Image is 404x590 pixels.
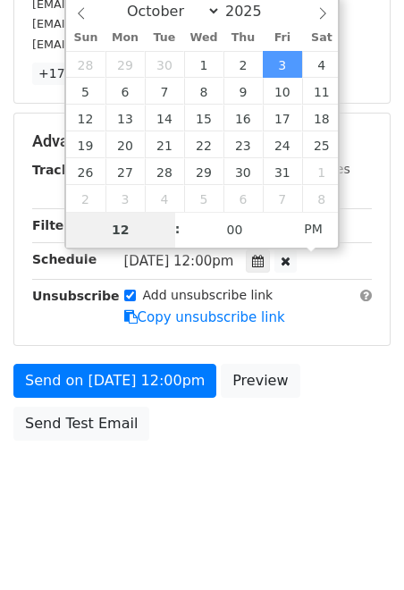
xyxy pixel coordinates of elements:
span: October 27, 2025 [105,158,145,185]
span: October 4, 2025 [302,51,341,78]
span: Sat [302,32,341,44]
span: October 31, 2025 [263,158,302,185]
span: October 6, 2025 [105,78,145,105]
small: [EMAIL_ADDRESS][DOMAIN_NAME] [32,17,231,30]
span: October 26, 2025 [66,158,105,185]
span: November 5, 2025 [184,185,223,212]
span: Mon [105,32,145,44]
strong: Filters [32,218,78,232]
span: [DATE] 12:00pm [124,253,234,269]
span: Sun [66,32,105,44]
strong: Schedule [32,252,97,266]
a: Preview [221,364,299,398]
span: October 10, 2025 [263,78,302,105]
a: +17 more [32,63,107,85]
input: Minute [181,212,290,248]
a: Send Test Email [13,407,149,441]
span: October 1, 2025 [184,51,223,78]
span: October 21, 2025 [145,131,184,158]
span: October 24, 2025 [263,131,302,158]
span: October 9, 2025 [223,78,263,105]
input: Year [221,3,285,20]
span: November 6, 2025 [223,185,263,212]
span: Fri [263,32,302,44]
span: November 2, 2025 [66,185,105,212]
span: October 28, 2025 [145,158,184,185]
span: October 8, 2025 [184,78,223,105]
strong: Tracking [32,163,92,177]
strong: Unsubscribe [32,289,120,303]
span: Tue [145,32,184,44]
span: October 17, 2025 [263,105,302,131]
label: Add unsubscribe link [143,286,274,305]
span: October 15, 2025 [184,105,223,131]
span: October 7, 2025 [145,78,184,105]
span: October 13, 2025 [105,105,145,131]
span: October 20, 2025 [105,131,145,158]
span: October 30, 2025 [223,158,263,185]
h5: Advanced [32,131,372,151]
span: October 16, 2025 [223,105,263,131]
span: November 8, 2025 [302,185,341,212]
span: October 22, 2025 [184,131,223,158]
span: September 29, 2025 [105,51,145,78]
span: October 29, 2025 [184,158,223,185]
span: October 23, 2025 [223,131,263,158]
span: November 3, 2025 [105,185,145,212]
span: October 19, 2025 [66,131,105,158]
span: November 4, 2025 [145,185,184,212]
span: October 3, 2025 [263,51,302,78]
input: Hour [66,212,175,248]
span: Click to toggle [289,211,338,247]
small: [EMAIL_ADDRESS][DOMAIN_NAME] [32,38,231,51]
span: September 30, 2025 [145,51,184,78]
span: Wed [184,32,223,44]
span: October 5, 2025 [66,78,105,105]
span: Thu [223,32,263,44]
span: October 18, 2025 [302,105,341,131]
span: October 12, 2025 [66,105,105,131]
iframe: Chat Widget [315,504,404,590]
span: October 2, 2025 [223,51,263,78]
a: Copy unsubscribe link [124,309,285,325]
span: October 25, 2025 [302,131,341,158]
span: November 7, 2025 [263,185,302,212]
span: October 11, 2025 [302,78,341,105]
span: November 1, 2025 [302,158,341,185]
span: : [175,211,181,247]
label: UTM Codes [280,160,349,179]
a: Send on [DATE] 12:00pm [13,364,216,398]
span: October 14, 2025 [145,105,184,131]
span: September 28, 2025 [66,51,105,78]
